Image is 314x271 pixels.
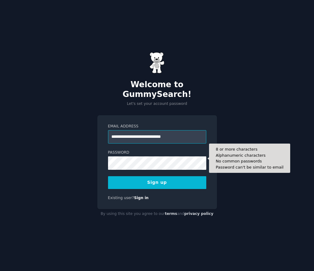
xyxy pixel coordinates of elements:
[184,212,214,216] a: privacy policy
[108,196,134,200] span: Existing user?
[108,176,206,189] button: Sign up
[108,150,206,155] label: Password
[97,101,217,107] p: Let's set your account password
[108,124,206,129] label: Email Address
[165,212,177,216] a: terms
[97,209,217,219] div: By using this site you agree to our and
[134,196,149,200] a: Sign in
[97,80,217,99] h2: Welcome to GummySearch!
[150,52,165,73] img: Gummy Bear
